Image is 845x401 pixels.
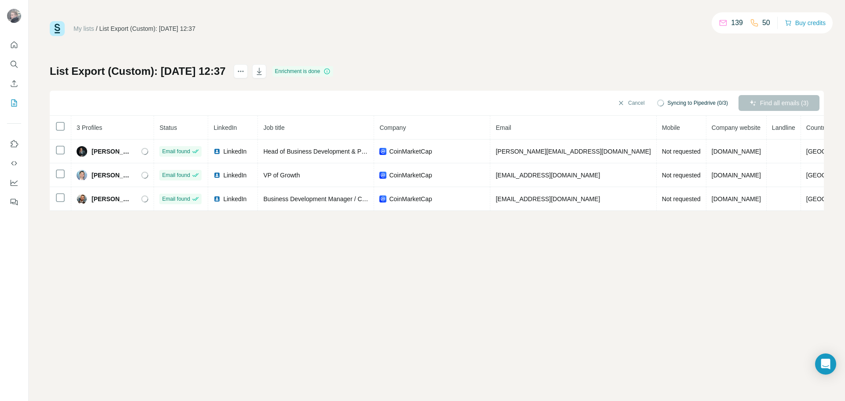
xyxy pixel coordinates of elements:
[213,172,220,179] img: LinkedIn logo
[762,18,770,28] p: 50
[379,124,406,131] span: Company
[213,124,237,131] span: LinkedIn
[496,195,600,202] span: [EMAIL_ADDRESS][DOMAIN_NAME]
[611,95,650,111] button: Cancel
[7,9,21,23] img: Avatar
[379,172,386,179] img: company-logo
[662,195,701,202] span: Not requested
[223,195,246,203] span: LinkedIn
[712,148,761,155] span: [DOMAIN_NAME]
[815,353,836,375] div: Open Intercom Messenger
[213,195,220,202] img: LinkedIn logo
[785,17,826,29] button: Buy credits
[7,136,21,152] button: Use Surfe on LinkedIn
[50,64,226,78] h1: List Export (Custom): [DATE] 12:37
[668,99,728,107] span: Syncing to Pipedrive (0/3)
[92,147,132,156] span: [PERSON_NAME]
[389,147,432,156] span: CoinMarketCap
[662,172,701,179] span: Not requested
[7,175,21,191] button: Dashboard
[7,155,21,171] button: Use Surfe API
[379,195,386,202] img: company-logo
[712,172,761,179] span: [DOMAIN_NAME]
[223,147,246,156] span: LinkedIn
[496,172,600,179] span: [EMAIL_ADDRESS][DOMAIN_NAME]
[772,124,795,131] span: Landline
[7,76,21,92] button: Enrich CSV
[234,64,248,78] button: actions
[7,37,21,53] button: Quick start
[7,56,21,72] button: Search
[213,148,220,155] img: LinkedIn logo
[77,124,102,131] span: 3 Profiles
[77,170,87,180] img: Avatar
[73,25,94,32] a: My lists
[96,24,98,33] li: /
[223,171,246,180] span: LinkedIn
[712,124,760,131] span: Company website
[50,21,65,36] img: Surfe Logo
[92,171,132,180] span: [PERSON_NAME]
[7,194,21,210] button: Feedback
[662,124,680,131] span: Mobile
[263,195,421,202] span: Business Development Manager / Corporate Partnerships
[379,148,386,155] img: company-logo
[162,195,190,203] span: Email found
[162,171,190,179] span: Email found
[7,95,21,111] button: My lists
[806,124,828,131] span: Country
[272,66,334,77] div: Enrichment is done
[162,147,190,155] span: Email found
[77,146,87,157] img: Avatar
[496,124,511,131] span: Email
[389,171,432,180] span: CoinMarketCap
[263,124,284,131] span: Job title
[731,18,743,28] p: 139
[662,148,701,155] span: Not requested
[263,148,392,155] span: Head of Business Development & Partnerships
[99,24,195,33] div: List Export (Custom): [DATE] 12:37
[389,195,432,203] span: CoinMarketCap
[496,148,650,155] span: [PERSON_NAME][EMAIL_ADDRESS][DOMAIN_NAME]
[712,195,761,202] span: [DOMAIN_NAME]
[263,172,300,179] span: VP of Growth
[92,195,132,203] span: [PERSON_NAME]
[159,124,177,131] span: Status
[77,194,87,204] img: Avatar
